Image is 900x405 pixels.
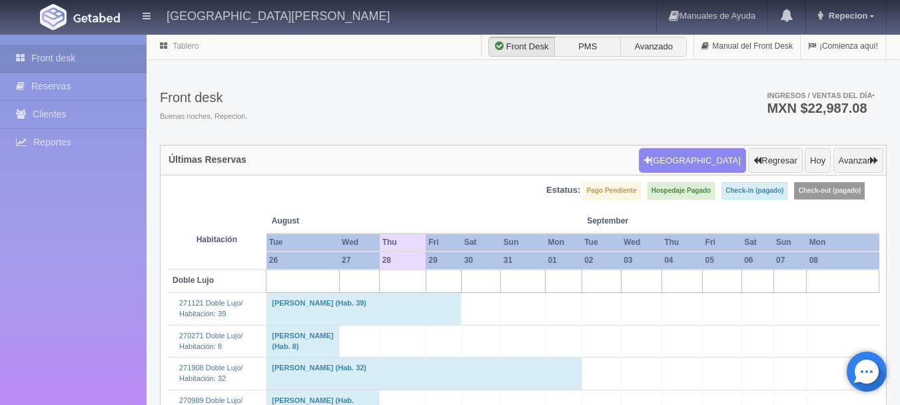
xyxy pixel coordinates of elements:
[807,252,879,270] th: 08
[167,7,390,23] h4: [GEOGRAPHIC_DATA][PERSON_NAME]
[380,234,426,252] th: Thu
[833,148,883,173] button: Avanzar
[160,111,247,122] span: Buenas noches, Repecion.
[825,11,868,21] span: Repecion
[694,33,800,59] a: Manual del Front Desk
[426,252,461,270] th: 29
[501,234,546,252] th: Sun
[179,364,242,382] a: 271908 Doble Lujo/Habitación: 32
[546,184,580,197] label: Estatus:
[173,276,214,285] b: Doble Lujo
[488,37,555,57] label: Front Desk
[73,13,120,23] img: Getabed
[620,37,687,57] label: Avanzado
[339,234,380,252] th: Wed
[639,148,746,173] button: [GEOGRAPHIC_DATA]
[40,4,67,30] img: Getabed
[794,182,865,199] label: Check-out (pagado)
[741,234,773,252] th: Sat
[426,234,461,252] th: Fri
[587,216,656,227] span: September
[179,299,242,318] a: 271121 Doble Lujo/Habitación: 39
[703,234,742,252] th: Fri
[703,252,742,270] th: 05
[767,101,875,115] h3: MXN $22,987.08
[748,148,802,173] button: Regresar
[380,252,426,270] th: 28
[648,182,715,199] label: Hospedaje Pagado
[805,148,831,173] button: Hoy
[501,252,546,270] th: 31
[773,252,807,270] th: 07
[160,90,247,105] h3: Front desk
[266,252,339,270] th: 26
[621,252,662,270] th: 03
[582,234,621,252] th: Tue
[582,252,621,270] th: 02
[545,234,582,252] th: Mon
[173,41,199,51] a: Tablero
[807,234,879,252] th: Mon
[545,252,582,270] th: 01
[272,216,374,227] span: August
[583,182,641,199] label: Pago Pendiente
[801,33,885,59] a: ¡Comienza aquí!
[266,325,339,357] td: [PERSON_NAME] (Hab. 8)
[662,252,702,270] th: 04
[773,234,807,252] th: Sun
[767,91,875,99] span: Ingresos / Ventas del día
[741,252,773,270] th: 06
[462,252,501,270] th: 30
[197,235,237,244] strong: Habitación
[179,332,242,350] a: 270271 Doble Lujo/Habitación: 8
[462,234,501,252] th: Sat
[266,293,462,325] td: [PERSON_NAME] (Hab. 39)
[721,182,787,199] label: Check-in (pagado)
[169,155,246,165] h4: Últimas Reservas
[554,37,621,57] label: PMS
[266,358,582,390] td: [PERSON_NAME] (Hab. 32)
[621,234,662,252] th: Wed
[339,252,380,270] th: 27
[266,234,339,252] th: Tue
[662,234,702,252] th: Thu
